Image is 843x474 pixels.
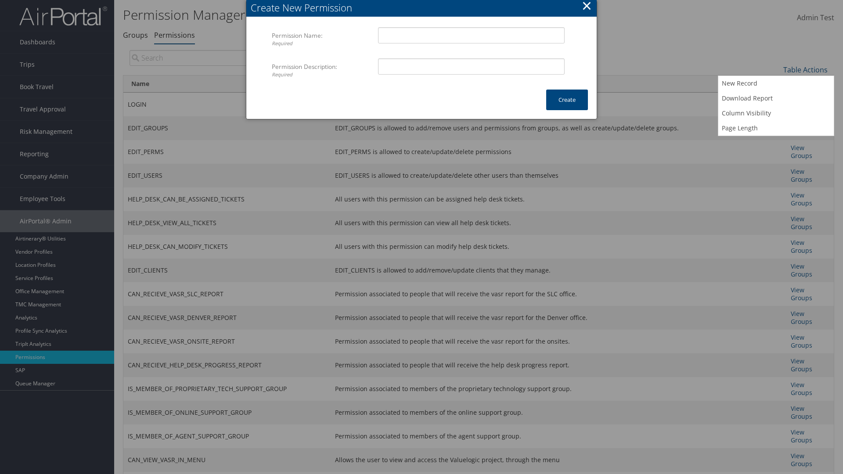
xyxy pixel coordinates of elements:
[718,91,834,106] a: Download Report
[272,58,371,83] label: Permission Description:
[272,27,371,51] label: Permission Name:
[718,106,834,121] a: Column Visibility
[718,76,834,91] a: New Record
[251,1,597,14] div: Create New Permission
[546,90,588,110] button: Create
[718,121,834,136] a: Page Length
[272,71,371,79] div: Required
[272,40,371,47] div: Required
